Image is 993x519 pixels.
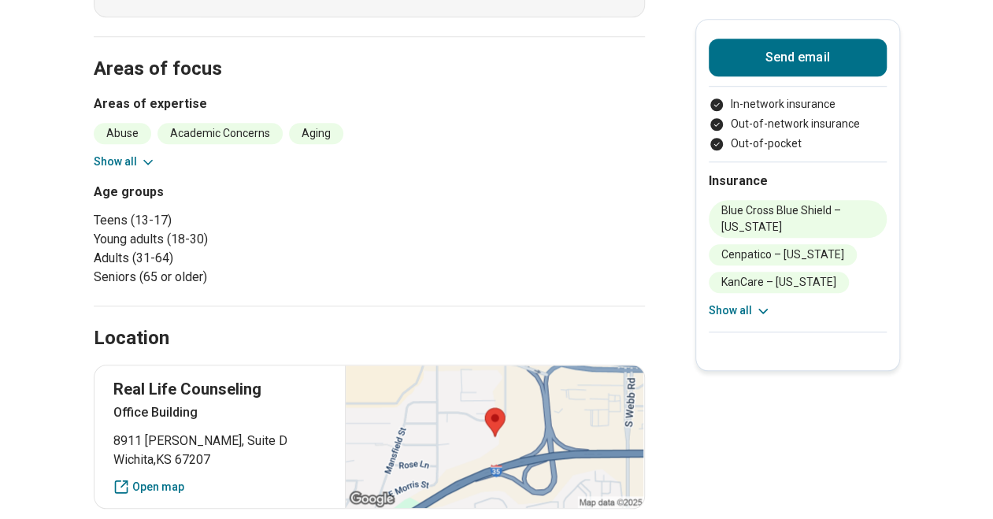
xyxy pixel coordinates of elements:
h3: Areas of expertise [94,95,645,113]
button: Show all [709,302,771,319]
li: Aging [289,123,343,144]
span: 8911 [PERSON_NAME], Suite D [113,432,327,450]
h2: Insurance [709,172,887,191]
li: Seniors (65 or older) [94,268,363,287]
li: Abuse [94,123,151,144]
li: Academic Concerns [157,123,283,144]
li: Blue Cross Blue Shield – [US_STATE] [709,200,887,238]
li: Adults (31-64) [94,249,363,268]
h3: Age groups [94,183,363,202]
li: Out-of-network insurance [709,116,887,132]
li: Young adults (18-30) [94,230,363,249]
li: KanCare – [US_STATE] [709,272,849,293]
li: Out-of-pocket [709,135,887,152]
button: Send email [709,39,887,76]
h2: Location [94,325,169,352]
ul: Payment options [709,96,887,152]
h2: Areas of focus [94,18,645,83]
a: Open map [113,479,327,495]
li: In-network insurance [709,96,887,113]
p: Office Building [113,403,327,422]
button: Show all [94,154,156,170]
li: Cenpatico – [US_STATE] [709,244,857,265]
span: Wichita , KS 67207 [113,450,327,469]
p: Real Life Counseling [113,378,327,400]
li: Teens (13-17) [94,211,363,230]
